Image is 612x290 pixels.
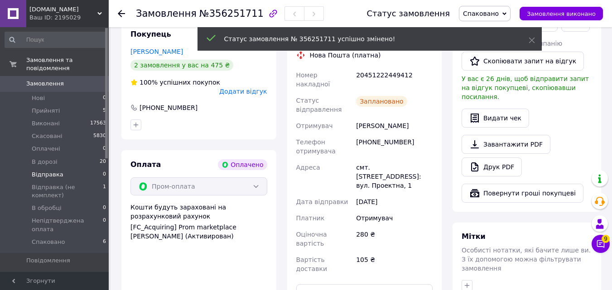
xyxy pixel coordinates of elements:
span: 5 [103,107,106,115]
span: №356251711 [199,8,264,19]
span: Нові [32,94,45,102]
div: [DATE] [354,194,434,210]
span: В обробці [32,204,62,212]
div: Отримувач [354,210,434,226]
div: Нова Пошта (платна) [308,51,383,60]
span: 9 [602,235,610,243]
span: Додати відгук [219,88,267,95]
button: Повернути гроші покупцеві [462,184,583,203]
span: Відправка (не комплект) [32,183,103,200]
span: Непідтверджена оплата [32,217,103,233]
span: Повідомлення [26,257,70,265]
span: Замовлення [136,8,197,19]
span: 5830 [93,132,106,140]
div: Ваш ID: 2195029 [29,14,109,22]
div: Заплановано [356,96,407,107]
span: 0 [103,94,106,102]
span: Виконані [32,119,60,128]
div: Оплачено [218,159,267,170]
button: Замовлення виконано [520,7,603,20]
span: Прийняті [32,107,60,115]
span: Мітки [462,232,486,241]
div: Статус замовлення № 356251711 успішно змінено! [224,34,506,43]
span: Отримувач [296,122,333,129]
div: 2 замовлення у вас на 475 ₴ [130,60,233,71]
div: 105 ₴ [354,252,434,277]
span: Відправка [32,171,63,179]
span: 0 [103,145,106,153]
button: Видати чек [462,109,529,128]
div: смт. [STREET_ADDRESS]: вул. Проектна, 1 [354,159,434,194]
span: Платник [296,214,325,222]
span: Оплачені [32,145,60,153]
span: 1 [103,183,106,200]
span: Дата відправки [296,198,348,205]
button: Скопіювати запит на відгук [462,52,584,71]
div: Кошти будуть зараховані на розрахунковий рахунок [130,203,267,241]
span: У вас є 26 днів, щоб відправити запит на відгук покупцеві, скопіювавши посилання. [462,75,589,100]
span: 20 [100,158,106,166]
span: Телефон отримувача [296,138,336,155]
div: [FC_Acquiring] Prom marketplace [PERSON_NAME] (Активирован) [130,223,267,241]
div: [PERSON_NAME] [354,118,434,134]
div: успішних покупок [130,78,220,87]
span: 0 [103,171,106,179]
span: 100% [140,79,158,86]
span: 0 [103,217,106,233]
div: [PHONE_NUMBER] [139,103,198,112]
span: Оціночна вартість [296,231,327,247]
span: 6 [103,238,106,246]
div: [PHONE_NUMBER] [354,134,434,159]
a: [PERSON_NAME] [130,48,183,55]
span: Замовлення виконано [527,10,596,17]
div: 20451222449412 [354,67,434,92]
span: Замовлення та повідомлення [26,56,109,72]
div: 280 ₴ [354,226,434,252]
span: В дорозі [32,158,58,166]
span: Особисті нотатки, які бачите лише ви. З їх допомогою можна фільтрувати замовлення [462,247,591,272]
span: Оплата [130,160,161,169]
span: Статус відправлення [296,97,342,113]
span: 17563 [90,119,106,128]
span: 0 [103,204,106,212]
span: Номер накладної [296,71,330,88]
a: Завантажити PDF [462,135,550,154]
span: Спаковано [463,10,499,17]
span: dellux.com.ua [29,5,97,14]
span: Спаковано [32,238,65,246]
input: Пошук [5,32,107,48]
span: Покупець [130,30,171,38]
span: Адреса [296,164,320,171]
button: Чат з покупцем9 [592,235,610,253]
div: Повернутися назад [118,9,125,18]
span: Замовлення [26,80,64,88]
span: Скасовані [32,132,63,140]
a: Друк PDF [462,157,522,176]
span: Вартість доставки [296,256,327,272]
div: Статус замовлення [367,9,450,18]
